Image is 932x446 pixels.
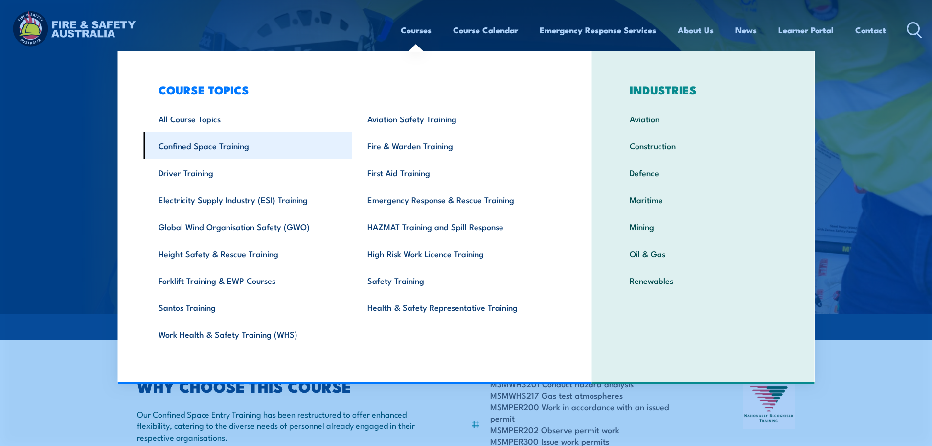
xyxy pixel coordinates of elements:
li: MSMPER202 Observe permit work [490,424,695,435]
a: Height Safety & Rescue Training [143,240,352,267]
p: Our Confined Space Entry Training has been restructured to offer enhanced flexibility, catering t... [137,408,423,443]
a: High Risk Work Licence Training [352,240,561,267]
a: Emergency Response Services [540,17,656,43]
h3: INDUSTRIES [614,83,792,96]
a: HAZMAT Training and Spill Response [352,213,561,240]
a: About Us [678,17,714,43]
a: Courses [401,17,432,43]
a: Fire & Warden Training [352,132,561,159]
a: Global Wind Organisation Safety (GWO) [143,213,352,240]
a: Health & Safety Representative Training [352,294,561,321]
a: Emergency Response & Rescue Training [352,186,561,213]
a: Work Health & Safety Training (WHS) [143,321,352,348]
a: Construction [614,132,792,159]
a: Oil & Gas [614,240,792,267]
li: MSMPER200 Work in accordance with an issued permit [490,401,695,424]
a: News [735,17,757,43]
a: Mining [614,213,792,240]
a: Renewables [614,267,792,294]
a: Safety Training [352,267,561,294]
a: Confined Space Training [143,132,352,159]
a: Defence [614,159,792,186]
a: Driver Training [143,159,352,186]
h3: COURSE TOPICS [143,83,561,96]
a: First Aid Training [352,159,561,186]
a: Course Calendar [453,17,518,43]
a: Learner Portal [778,17,834,43]
a: Electricity Supply Industry (ESI) Training [143,186,352,213]
a: Aviation Safety Training [352,105,561,132]
a: Contact [855,17,886,43]
a: All Course Topics [143,105,352,132]
a: Aviation [614,105,792,132]
img: Nationally Recognised Training logo. [743,379,796,429]
a: Maritime [614,186,792,213]
a: Santos Training [143,294,352,321]
a: Forklift Training & EWP Courses [143,267,352,294]
h2: WHY CHOOSE THIS COURSE [137,379,423,393]
li: MSMWHS217 Gas test atmospheres [490,389,695,400]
